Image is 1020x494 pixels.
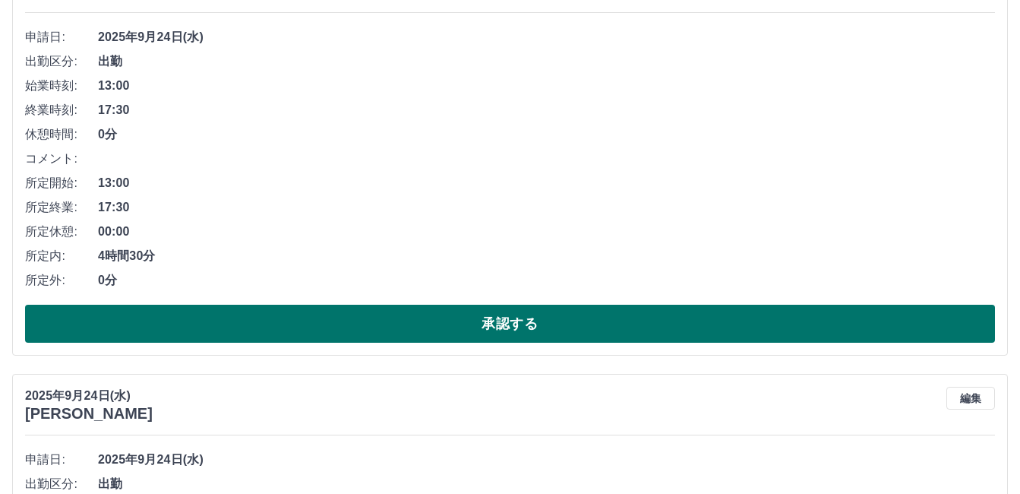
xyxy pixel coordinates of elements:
span: 出勤 [98,475,995,493]
span: 17:30 [98,101,995,119]
span: 出勤区分: [25,475,98,493]
span: 0分 [98,125,995,144]
span: 17:30 [98,198,995,217]
span: コメント: [25,150,98,168]
button: 編集 [946,387,995,410]
span: 出勤 [98,52,995,71]
span: 13:00 [98,174,995,192]
span: 4時間30分 [98,247,995,265]
span: 所定休憩: [25,223,98,241]
span: 所定終業: [25,198,98,217]
span: 始業時刻: [25,77,98,95]
button: 承認する [25,305,995,343]
span: 申請日: [25,28,98,46]
span: 00:00 [98,223,995,241]
span: 0分 [98,271,995,290]
span: 申請日: [25,451,98,469]
span: 休憩時間: [25,125,98,144]
span: 所定外: [25,271,98,290]
span: 終業時刻: [25,101,98,119]
span: 2025年9月24日(水) [98,451,995,469]
span: 所定開始: [25,174,98,192]
span: 13:00 [98,77,995,95]
p: 2025年9月24日(水) [25,387,153,405]
span: 2025年9月24日(水) [98,28,995,46]
span: 出勤区分: [25,52,98,71]
h3: [PERSON_NAME] [25,405,153,423]
span: 所定内: [25,247,98,265]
